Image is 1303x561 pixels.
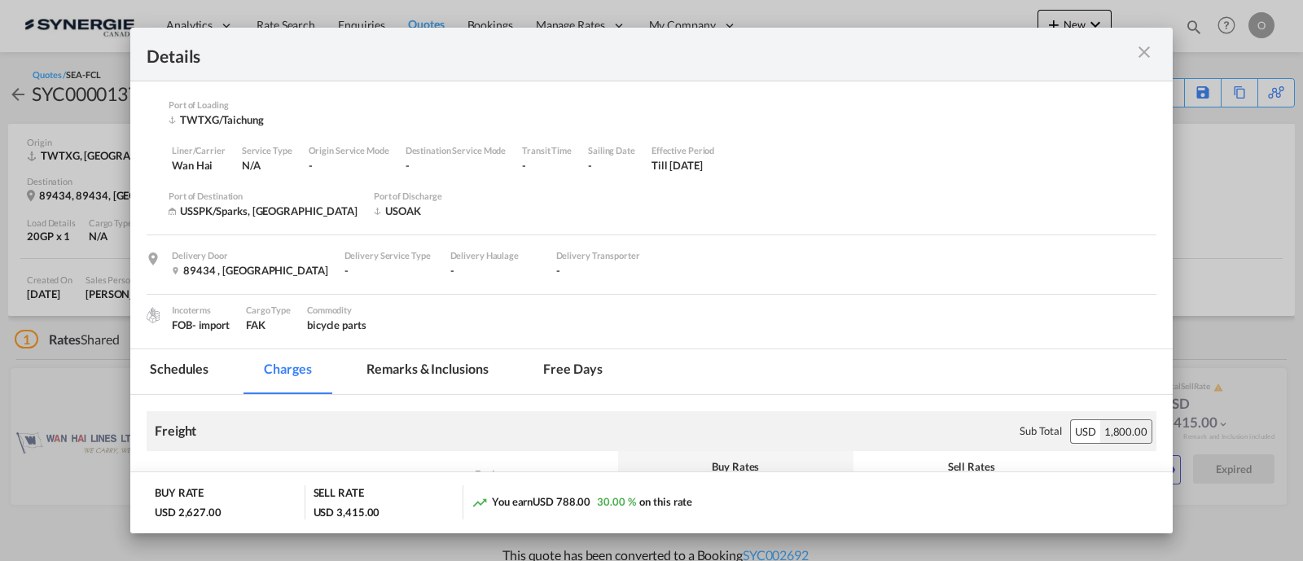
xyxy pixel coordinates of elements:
div: 89434 , United States [172,263,328,278]
div: - [556,263,646,278]
div: Till 14 Aug 2025 [651,158,703,173]
div: Effective Period [651,143,714,158]
div: Cargo Type [246,303,291,318]
md-tab-item: Charges [244,349,331,394]
div: Port of Loading [169,98,299,112]
div: Liner/Carrier [172,143,226,158]
div: Delivery Haulage [450,248,540,263]
div: Port of Destination [169,189,358,204]
div: 1,800.00 [1100,420,1152,443]
div: USSPK/Sparks, NV [169,204,358,218]
th: Comments [1089,451,1156,515]
md-tab-item: Remarks & Inclusions [347,349,507,394]
div: Sell Rates [862,459,1081,474]
div: - [588,158,635,173]
md-icon: icon-trending-up [472,494,488,511]
div: - import [192,318,230,332]
div: Incoterms [172,303,230,318]
div: Sub Total [1020,423,1062,438]
div: Buy Rates [626,459,845,474]
div: Transit Time [522,143,572,158]
div: - [309,158,389,173]
div: You earn on this rate [472,494,692,511]
div: FAK [246,318,291,332]
div: - [522,158,572,173]
md-tab-item: Schedules [130,349,228,394]
img: cargo.png [144,306,162,324]
div: USD 3,415.00 [314,505,380,519]
div: USD [1071,420,1100,443]
div: - [344,263,434,278]
span: N/A [242,159,261,172]
div: Service Type [242,143,292,158]
div: SELL RATE [314,485,364,504]
div: Details [147,44,1055,64]
span: 30.00 % [597,495,635,508]
div: Sailing Date [588,143,635,158]
div: USOAK [374,204,504,218]
div: Delivery Transporter [556,248,646,263]
div: USD 2,627.00 [155,505,222,519]
div: FOB [172,318,230,332]
span: USD 788.00 [533,495,590,508]
md-tab-item: Free days [524,349,621,394]
div: Wan Hai [172,158,226,173]
div: Port of Discharge [374,189,504,204]
div: Delivery Door [172,248,328,263]
div: Freight [155,422,196,440]
md-icon: icon-close m-3 fg-AAA8AD cursor [1134,42,1154,62]
md-pagination-wrapper: Use the left and right arrow keys to navigate between tabs [130,349,638,394]
div: Commodity [307,303,366,318]
div: Equipment Type [466,467,533,497]
md-dialog: Port of Loading ... [130,28,1173,533]
div: - [450,263,540,278]
div: TWTXG/Taichung [169,112,299,127]
div: - [406,158,507,173]
div: Origin Service Mode [309,143,389,158]
div: Destination Service Mode [406,143,507,158]
div: Delivery Service Type [344,248,434,263]
span: bicycle parts [307,318,366,331]
div: BUY RATE [155,485,204,504]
